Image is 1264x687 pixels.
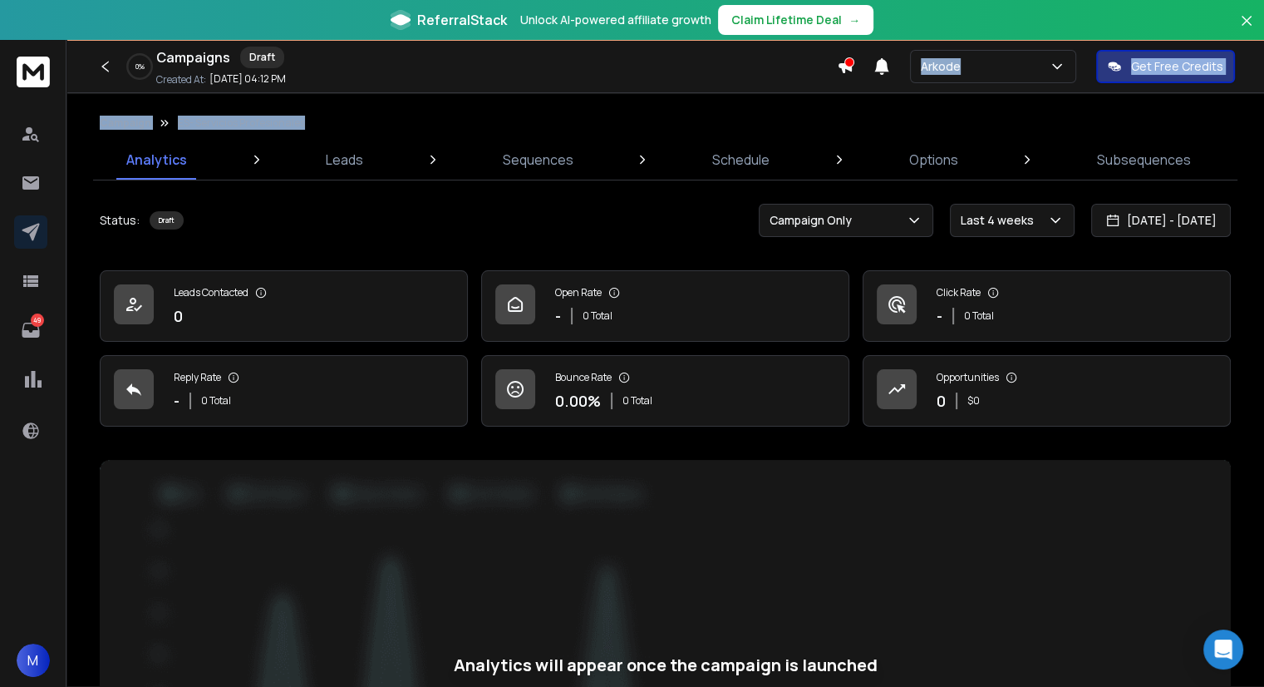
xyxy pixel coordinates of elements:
[622,394,652,408] p: 0 Total
[848,12,860,28] span: →
[150,211,184,230] div: Draft
[967,394,980,408] p: $ 0
[316,140,373,180] a: Leads
[116,140,197,180] a: Analytics
[209,72,286,86] p: [DATE] 04:12 PM
[702,140,780,180] a: Schedule
[937,304,942,328] p: -
[770,212,858,229] p: Campaign Only
[1087,140,1201,180] a: Subsequences
[1236,10,1257,50] button: Close banner
[520,12,711,28] p: Unlock AI-powered affiliate growth
[555,389,601,413] p: 0.00 %
[937,389,946,413] p: 0
[156,73,206,86] p: Created At:
[454,654,878,677] div: Analytics will appear once the campaign is launched
[555,304,561,328] p: -
[961,212,1040,229] p: Last 4 weeks
[417,10,507,30] span: ReferralStack
[481,270,849,342] a: Open Rate-0 Total
[555,286,602,299] p: Open Rate
[174,286,248,299] p: Leads Contacted
[174,371,221,384] p: Reply Rate
[1096,50,1235,83] button: Get Free Credits
[1203,630,1243,670] div: Open Intercom Messenger
[135,62,145,72] p: 0 %
[201,394,231,408] p: 0 Total
[174,304,183,328] p: 0
[481,355,849,427] a: Bounce Rate0.00%0 Total
[17,644,50,677] button: M
[1097,150,1191,170] p: Subsequences
[718,5,873,35] button: Claim Lifetime Deal→
[100,355,468,427] a: Reply Rate-0 Total
[14,314,47,347] a: 49
[1131,58,1223,75] p: Get Free Credits
[1091,204,1231,237] button: [DATE] - [DATE]
[964,309,994,323] p: 0 Total
[555,371,612,384] p: Bounce Rate
[909,150,958,170] p: Options
[937,371,999,384] p: Opportunities
[712,150,770,170] p: Schedule
[100,116,151,130] button: Campaign
[583,309,612,323] p: 0 Total
[174,389,180,413] p: -
[326,150,363,170] p: Leads
[493,140,583,180] a: Sequences
[863,355,1231,427] a: Opportunities0$0
[31,314,44,327] p: 49
[100,270,468,342] a: Leads Contacted0
[921,58,967,75] p: Arkode
[126,150,187,170] p: Analytics
[178,116,305,130] p: ES- Servicios Profesionales
[156,47,230,67] h1: Campaigns
[899,140,968,180] a: Options
[503,150,573,170] p: Sequences
[100,212,140,229] p: Status:
[240,47,284,68] div: Draft
[937,286,981,299] p: Click Rate
[863,270,1231,342] a: Click Rate-0 Total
